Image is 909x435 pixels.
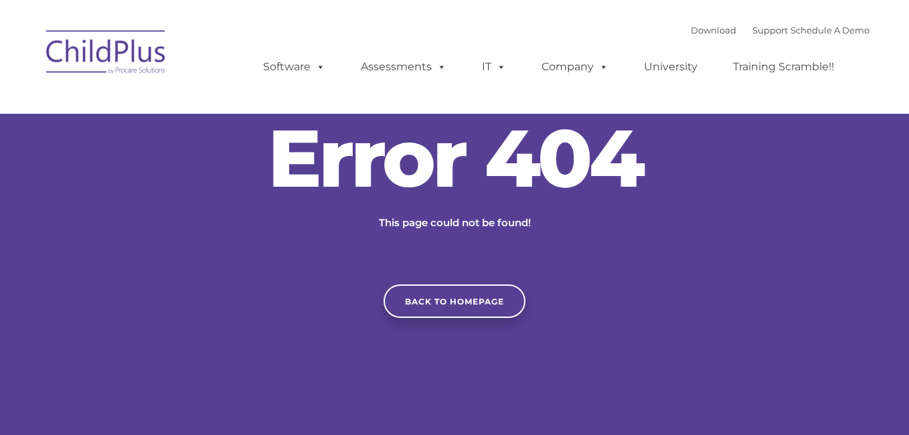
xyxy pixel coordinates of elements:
a: Software [250,54,339,80]
a: Company [528,54,622,80]
a: University [631,54,711,80]
a: Download [691,25,736,35]
h2: Error 404 [254,118,655,198]
p: This page could not be found! [314,215,595,231]
font: | [691,25,870,35]
a: Schedule A Demo [791,25,870,35]
img: ChildPlus by Procare Solutions [39,21,173,88]
a: Back to homepage [384,284,525,318]
a: Support [752,25,788,35]
a: Assessments [347,54,460,80]
a: Training Scramble!! [720,54,847,80]
a: IT [469,54,519,80]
